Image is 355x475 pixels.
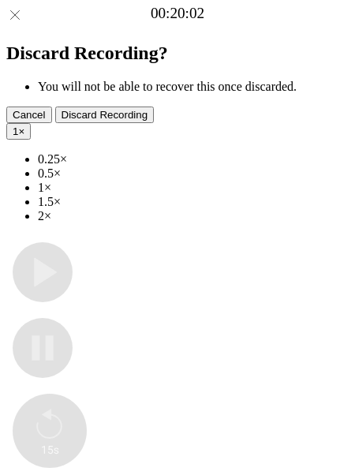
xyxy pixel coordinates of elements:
[13,125,18,137] span: 1
[38,181,349,195] li: 1×
[38,166,349,181] li: 0.5×
[6,43,349,64] h2: Discard Recording?
[6,123,31,140] button: 1×
[151,5,204,22] a: 00:20:02
[6,107,52,123] button: Cancel
[38,209,349,223] li: 2×
[38,195,349,209] li: 1.5×
[38,80,349,94] li: You will not be able to recover this once discarded.
[38,152,349,166] li: 0.25×
[55,107,155,123] button: Discard Recording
